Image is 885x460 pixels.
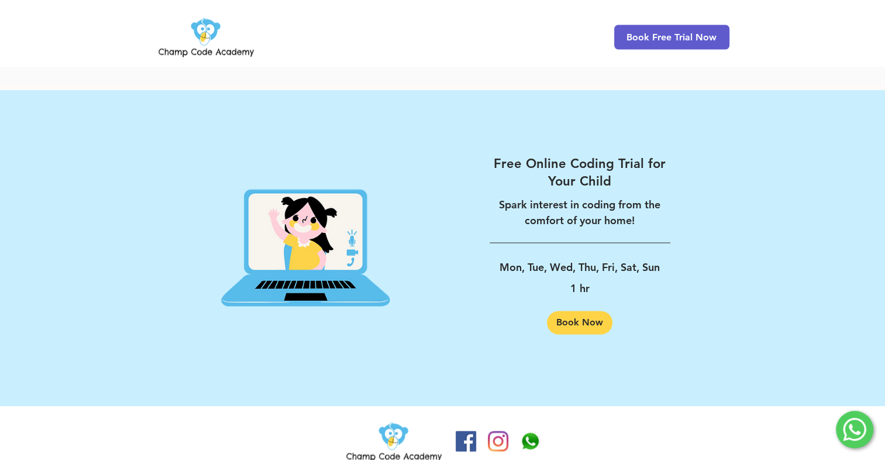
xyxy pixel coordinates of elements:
[488,431,508,451] img: Instagram
[520,431,540,451] img: Champ Code Academy WhatsApp
[556,318,603,327] span: Book Now
[490,155,670,190] a: Free Online Coding Trial for Your Child
[626,32,717,43] span: Book Free Trial Now
[490,278,670,299] p: 1 hr
[547,311,612,334] a: Book Now
[156,14,256,60] img: Champ Code Academy Logo PNG.png
[490,197,670,228] p: Spark interest in coding from the comfort of your home!
[456,431,476,451] img: Facebook
[456,431,540,451] ul: Social Bar
[490,257,670,278] p: Mon, Tue, Wed, Thu, Fri, Sat, Sun
[614,25,729,49] a: Book Free Trial Now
